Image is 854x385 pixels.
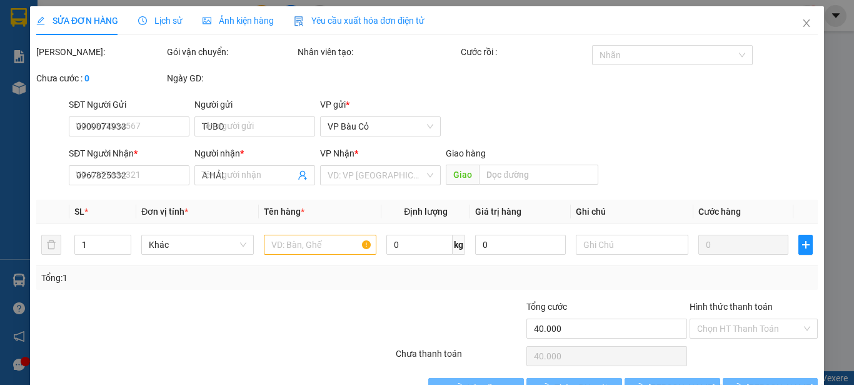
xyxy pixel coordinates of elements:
div: Chưa thanh toán [394,347,525,369]
span: SL [74,207,84,217]
span: kg [453,235,465,255]
div: 0981623744 [11,41,112,58]
span: Lịch sử [138,16,183,26]
div: Chưa cước : [36,71,164,85]
div: Tổng: 1 [41,271,331,285]
span: Tên hàng [264,207,304,217]
span: Nhận: [121,12,150,25]
label: Hình thức thanh toán [690,302,773,312]
div: Người nhận [194,146,315,160]
span: Giao [446,165,479,185]
span: user-add [298,170,308,180]
span: edit [36,16,45,25]
th: Ghi chú [571,200,693,224]
span: Định lượng [404,207,448,217]
span: Giao hàng [446,148,486,158]
div: Tên hàng: [GEOGRAPHIC_DATA] ( : 1 ) [11,91,222,122]
span: VP Nhận [320,148,354,158]
span: Giá trị hàng [475,207,521,217]
div: Cước rồi : [461,45,589,59]
button: plus [798,235,813,255]
span: plus [799,240,812,250]
span: Ảnh kiện hàng [203,16,274,26]
span: clock-circle [138,16,147,25]
div: Nhân viên tạo: [298,45,458,59]
span: Yêu cầu xuất hóa đơn điện tử [294,16,424,26]
input: 0 [698,235,788,255]
div: 130.000 [119,66,223,83]
span: Gửi: [11,12,30,25]
div: Người gửi [194,98,315,111]
div: VP Bàu Cỏ [11,11,112,26]
div: VP gửi [320,98,441,111]
div: Gói vận chuyển: [167,45,295,59]
span: CC : [119,69,136,82]
div: SĐT Người Nhận [69,146,189,160]
div: SĐT Người Gửi [69,98,189,111]
img: icon [294,16,304,26]
input: VD: Bàn, Ghế [264,235,376,255]
span: Khác [149,235,246,254]
button: delete [41,235,61,255]
input: Dọc đường [479,165,598,185]
input: Ghi Chú [576,235,688,255]
span: Tổng cước [526,302,567,312]
div: [PERSON_NAME]: [36,45,164,59]
span: Cước hàng [698,207,741,217]
span: close [801,18,811,28]
div: 0961884063 [121,41,222,58]
span: picture [203,16,211,25]
button: Close [789,6,824,41]
b: 0 [84,73,89,83]
span: Đơn vị tính [141,207,188,217]
div: Ngày GD: [167,71,295,85]
div: An Sương [121,11,222,26]
span: SỬA ĐƠN HÀNG [36,16,118,26]
div: vy [121,26,222,41]
div: trinh [11,26,112,41]
span: VP Bàu Cỏ [328,117,433,136]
